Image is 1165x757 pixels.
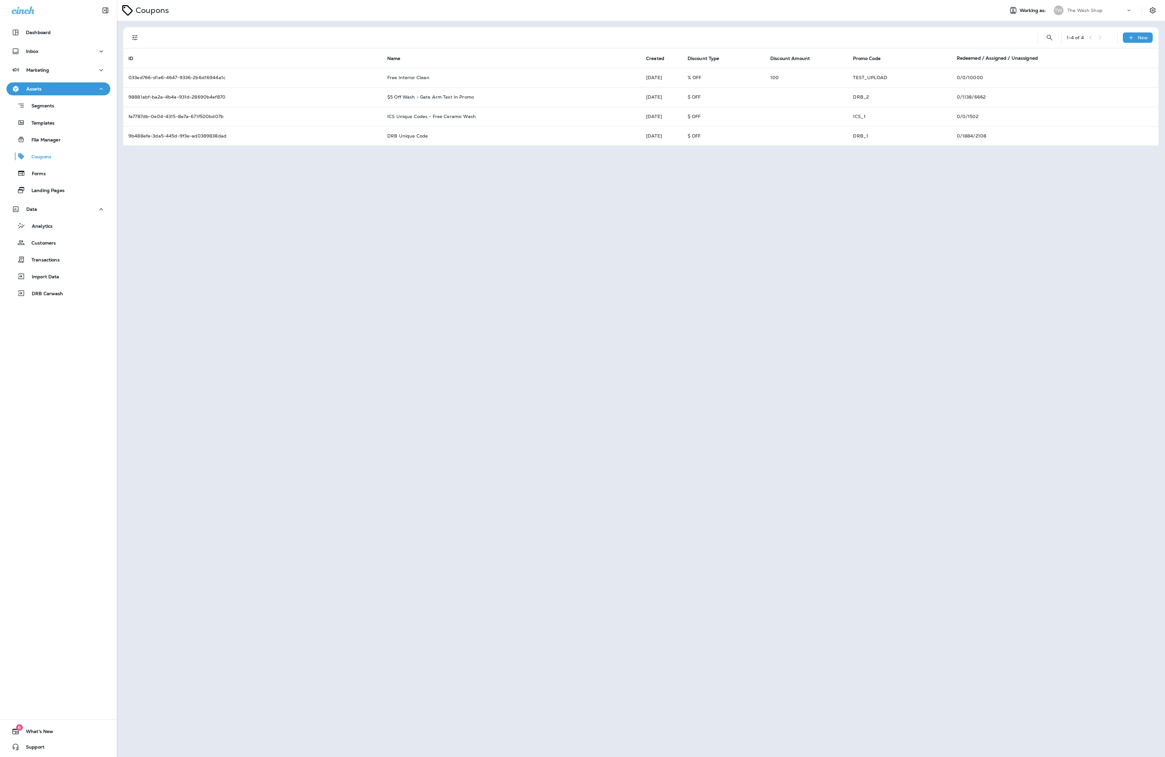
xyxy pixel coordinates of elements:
[682,87,765,107] td: $ OFF
[133,6,169,15] p: Coupons
[6,236,110,249] button: Customers
[128,56,133,61] span: ID
[25,188,65,194] p: Landing Pages
[765,68,848,87] td: 100
[6,286,110,300] button: DRB Carwash
[25,240,56,246] p: Customers
[1138,35,1148,40] p: New
[641,126,682,146] td: [DATE]
[96,4,114,17] button: Collapse Sidebar
[6,133,110,146] button: File Manager
[646,56,664,61] span: Created
[25,120,54,126] p: Templates
[6,64,110,77] button: Marketing
[1067,35,1084,40] div: 1 - 4 of 4
[123,107,382,126] td: fa7787db-0e04-4315-8e7a-671f500bd07b
[25,274,59,280] p: Import Data
[128,55,142,61] span: ID
[387,55,409,61] span: Name
[853,56,880,61] span: Promo Code
[1043,31,1056,44] button: Search Coupons
[387,114,476,119] p: ICS Unique Codes - Free Ceramic Wash
[6,219,110,233] button: Analytics
[1067,8,1102,13] p: The Wash Shop
[952,107,1159,126] td: 0 / 0 / 1502
[1054,6,1063,15] div: TW
[26,207,37,212] p: Data
[6,253,110,266] button: Transactions
[6,270,110,283] button: Import Data
[848,87,951,107] td: DRB_2
[952,126,1159,146] td: 0 / 1884 / 2108
[26,49,38,54] p: Inbox
[6,116,110,129] button: Templates
[6,203,110,216] button: Data
[6,82,110,95] button: Assets
[952,68,1159,87] td: 0 / 0 / 10000
[123,87,382,107] td: 98881abf-ba2a-4b4a-931d-28690b4ef870
[25,103,54,110] p: Segments
[641,68,682,87] td: [DATE]
[646,55,673,61] span: Created
[770,56,810,61] span: Discount Amount
[6,45,110,58] button: Inbox
[853,55,889,61] span: Promo Code
[25,291,63,297] p: DRB Carwash
[770,55,818,61] span: Discount Amount
[19,729,53,737] span: What's New
[123,68,382,87] td: 033ed766-d1e6-4647-9336-2b6d16944a1c
[641,87,682,107] td: [DATE]
[6,99,110,113] button: Segments
[128,31,141,44] button: Filters
[123,126,382,146] td: 9b488efa-3da5-445d-9f3e-ad0389838dad
[688,56,719,61] span: Discount Type
[682,68,765,87] td: % OFF
[25,223,53,230] p: Analytics
[682,107,765,126] td: $ OFF
[6,740,110,753] button: Support
[1147,5,1159,16] button: Settings
[952,87,1159,107] td: 0 / 1138 / 6662
[26,30,51,35] p: Dashboard
[6,150,110,163] button: Coupons
[25,257,60,263] p: Transactions
[848,107,951,126] td: ICS_1
[6,166,110,180] button: Forms
[25,137,61,143] p: File Manager
[957,55,1038,61] span: Redeemed / Assigned / Unassigned
[641,107,682,126] td: [DATE]
[387,75,429,80] p: Free Interior Clean
[387,133,428,138] p: DRB Unique Code
[1020,8,1047,13] span: Working as:
[19,744,44,752] span: Support
[6,26,110,39] button: Dashboard
[25,154,51,160] p: Coupons
[688,55,728,61] span: Discount Type
[387,94,474,100] p: $5 Off Wash - Gate Arm Text In Promo
[682,126,765,146] td: $ OFF
[848,68,951,87] td: TEST_UPLOAD
[6,183,110,197] button: Landing Pages
[26,86,42,91] p: Assets
[6,725,110,738] button: 6What's New
[387,56,401,61] span: Name
[26,67,49,73] p: Marketing
[848,126,951,146] td: DRB_1
[25,171,46,177] p: Forms
[16,724,23,731] span: 6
